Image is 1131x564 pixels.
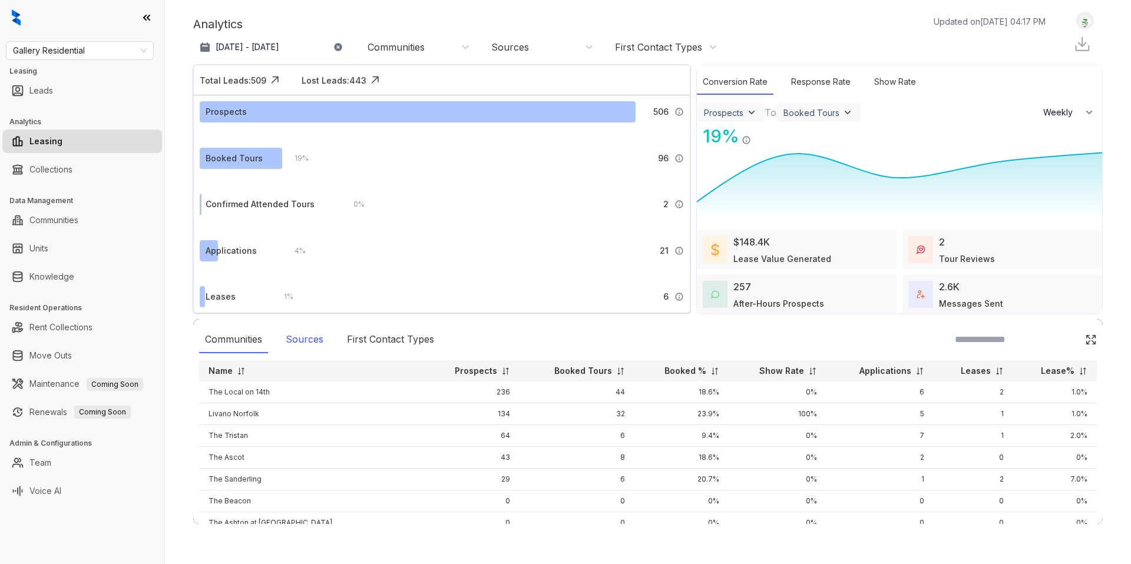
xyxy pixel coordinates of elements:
[425,381,520,403] td: 236
[961,365,991,377] p: Leases
[653,105,669,118] span: 506
[826,469,934,490] td: 1
[206,105,247,118] div: Prospects
[742,135,751,145] img: Info
[746,107,758,118] img: ViewFilterArrow
[491,41,529,54] div: Sources
[501,367,510,376] img: sorting
[200,74,266,87] div: Total Leads: 509
[29,316,92,339] a: Rent Collections
[2,208,162,232] li: Communities
[520,403,634,425] td: 32
[9,195,164,206] h3: Data Management
[2,237,162,260] li: Units
[29,479,61,503] a: Voice AI
[29,265,74,288] a: Knowledge
[2,344,162,367] li: Move Outs
[615,41,702,54] div: First Contact Types
[87,378,143,391] span: Coming Soon
[193,15,243,33] p: Analytics
[12,9,21,26] img: logo
[9,66,164,77] h3: Leasing
[554,365,612,377] p: Booked Tours
[634,469,729,490] td: 20.7%
[917,290,925,298] img: TotalFum
[939,235,945,249] div: 2
[199,490,425,512] td: The Beacon
[674,292,684,301] img: Info
[1060,334,1070,344] img: SearchIcon
[29,237,48,260] a: Units
[342,198,365,211] div: 0 %
[425,403,520,425] td: 134
[663,198,669,211] span: 2
[206,198,315,211] div: Confirmed Attended Tours
[660,244,669,257] span: 21
[1013,490,1097,512] td: 0%
[1013,447,1097,469] td: 0%
[520,512,634,534] td: 0
[425,425,520,447] td: 64
[9,117,164,127] h3: Analytics
[868,69,922,95] div: Show Rate
[1013,512,1097,534] td: 0%
[425,512,520,534] td: 0
[29,400,131,424] a: RenewalsComing Soon
[29,451,51,475] a: Team
[674,107,684,117] img: Info
[711,243,719,257] img: LeaseValue
[2,479,162,503] li: Voice AI
[13,42,147,59] span: Gallery Residential
[704,108,743,118] div: Prospects
[915,367,924,376] img: sorting
[729,490,826,512] td: 0%
[729,469,826,490] td: 0%
[520,381,634,403] td: 44
[939,297,1003,310] div: Messages Sent
[783,108,839,118] div: Booked Tours
[206,290,236,303] div: Leases
[1073,35,1091,53] img: Download
[729,403,826,425] td: 100%
[634,381,729,403] td: 18.6%
[711,290,719,299] img: AfterHoursConversations
[2,400,162,424] li: Renewals
[283,152,309,165] div: 19 %
[934,512,1013,534] td: 0
[859,365,911,377] p: Applications
[193,37,352,58] button: [DATE] - [DATE]
[1085,334,1097,346] img: Click Icon
[2,372,162,396] li: Maintenance
[266,71,284,89] img: Click Icon
[425,469,520,490] td: 29
[634,403,729,425] td: 23.9%
[520,490,634,512] td: 0
[199,326,268,353] div: Communities
[729,447,826,469] td: 0%
[1013,469,1097,490] td: 7.0%
[917,245,925,254] img: TourReviews
[272,290,293,303] div: 1 %
[520,469,634,490] td: 6
[697,123,739,150] div: 19 %
[751,125,769,142] img: Click Icon
[710,367,719,376] img: sorting
[674,246,684,256] img: Info
[9,303,164,313] h3: Resident Operations
[995,367,1004,376] img: sorting
[733,297,824,310] div: After-Hours Prospects
[1079,367,1087,376] img: sorting
[842,107,854,118] img: ViewFilterArrow
[520,425,634,447] td: 6
[366,71,384,89] img: Click Icon
[826,403,934,425] td: 5
[302,74,366,87] div: Lost Leads: 443
[2,158,162,181] li: Collections
[2,130,162,153] li: Leasing
[199,425,425,447] td: The Tristan
[658,152,669,165] span: 96
[808,367,817,376] img: sorting
[1043,107,1079,118] span: Weekly
[826,425,934,447] td: 7
[29,158,72,181] a: Collections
